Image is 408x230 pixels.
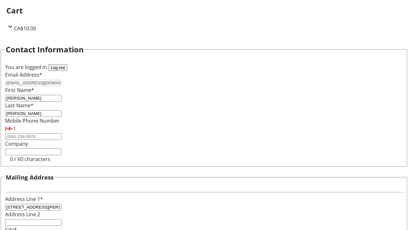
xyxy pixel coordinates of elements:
label: Address Line 1* [5,195,43,203]
label: Email Address* [5,71,42,78]
button: Log out [48,64,67,71]
label: Address Line 2 [5,211,40,218]
span: CA$10.00 [14,25,36,32]
h3: Mailing Address [6,173,54,182]
h2: Cart [6,5,402,16]
label: Last Name* [5,102,33,109]
div: You are logged in. [5,63,403,71]
input: Address [5,204,62,211]
tr-character-limit: 0 / 60 characters [10,156,50,163]
label: Mobile Phone Number [5,117,60,124]
label: Company [5,140,28,147]
input: (506) 234-5678 [5,133,62,140]
h2: Contact Information [6,44,84,55]
label: First Name* [5,87,34,94]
